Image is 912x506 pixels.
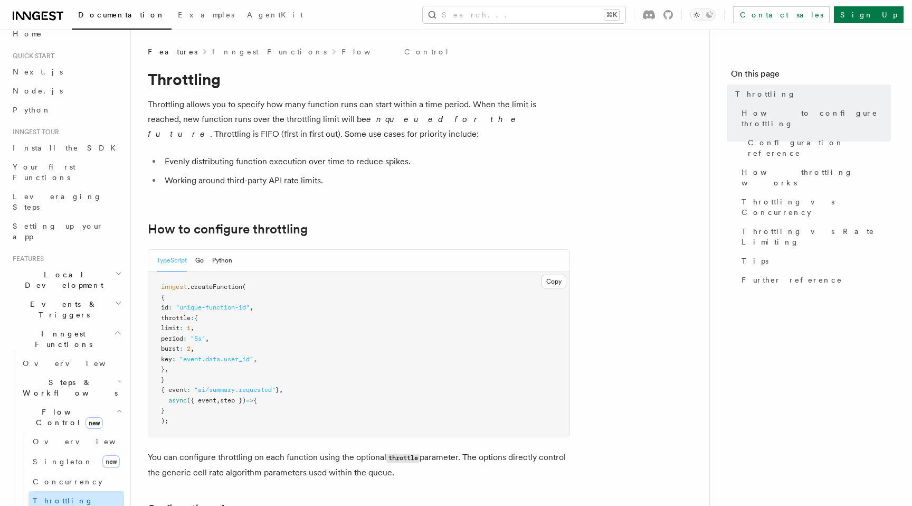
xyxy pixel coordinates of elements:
span: : [191,314,194,322]
button: Steps & Workflows [18,373,124,402]
a: Throttling vs Rate Limiting [737,222,891,251]
span: Features [148,46,197,57]
a: How throttling works [737,163,891,192]
span: : [172,355,176,363]
a: Node.js [8,81,124,100]
kbd: ⌘K [604,10,619,20]
a: Further reference [737,270,891,289]
span: Concurrency [33,477,102,486]
span: , [191,324,194,332]
span: Throttling vs Rate Limiting [742,226,891,247]
span: Overview [23,359,131,368]
span: , [191,345,194,352]
span: burst [161,345,179,352]
span: Your first Functions [13,163,75,182]
button: Search...⌘K [423,6,625,23]
span: => [246,397,253,404]
a: Sign Up [834,6,904,23]
a: Singletonnew [28,451,124,472]
span: Tips [742,256,768,266]
p: You can configure throttling on each function using the optional parameter. The options directly ... [148,450,570,480]
span: } [275,386,279,393]
a: AgentKit [241,3,309,29]
button: Flow Controlnew [18,402,124,432]
span: new [102,455,120,468]
span: Documentation [78,11,165,19]
span: id [161,304,168,311]
a: Overview [18,354,124,373]
span: AgentKit [247,11,303,19]
a: Leveraging Steps [8,187,124,217]
button: Toggle dark mode [690,8,716,21]
span: ({ event [187,397,216,404]
a: Flow Control [341,46,450,57]
span: , [253,355,257,363]
span: Throttling [735,89,796,99]
span: Node.js [13,87,63,95]
span: Inngest tour [8,128,59,136]
a: Throttling [731,85,891,104]
span: Features [8,255,44,263]
span: How to configure throttling [742,108,891,129]
span: Overview [33,437,141,446]
a: Documentation [72,3,172,30]
span: async [168,397,187,404]
span: Steps & Workflows [18,377,118,398]
span: step }) [220,397,246,404]
span: new [85,417,103,429]
span: } [161,366,165,373]
a: Contact sales [733,6,830,23]
a: Overview [28,432,124,451]
span: Quick start [8,52,54,60]
span: , [216,397,220,404]
span: , [165,366,168,373]
span: Singleton [33,457,93,466]
button: TypeScript [157,250,187,271]
button: Copy [541,275,566,288]
span: : [187,386,191,393]
span: key [161,355,172,363]
a: Tips [737,251,891,270]
span: Install the SDK [13,144,122,152]
span: , [205,335,209,342]
span: Leveraging Steps [13,192,102,211]
span: Local Development [8,269,115,291]
span: Configuration reference [748,137,891,158]
button: Inngest Functions [8,324,124,354]
span: { [161,294,165,301]
a: Setting up your app [8,217,124,246]
span: , [279,386,283,393]
span: Python [13,106,51,114]
span: .createFunction [187,283,242,291]
a: Your first Functions [8,157,124,187]
span: : [168,304,172,311]
a: How to configure throttling [148,222,308,237]
span: inngest [161,283,187,291]
li: Evenly distributing function execution over time to reduce spikes. [161,154,570,169]
a: Inngest Functions [212,46,327,57]
span: "ai/summary.requested" [194,386,275,393]
a: Home [8,24,124,43]
span: { event [161,386,187,393]
span: Inngest Functions [8,329,114,350]
span: Next.js [13,68,63,76]
span: Throttling [33,496,93,505]
span: { [194,314,198,322]
li: Working around third-party API rate limits. [161,173,570,188]
span: 1 [187,324,191,332]
span: "unique-function-id" [176,304,250,311]
span: Further reference [742,275,842,285]
a: Python [8,100,124,119]
button: Go [195,250,204,271]
span: 2 [187,345,191,352]
span: Throttling vs Concurrency [742,196,891,218]
a: Next.js [8,62,124,81]
span: limit [161,324,179,332]
a: Concurrency [28,472,124,491]
span: ); [161,417,168,425]
a: How to configure throttling [737,104,891,133]
a: Examples [172,3,241,29]
h1: Throttling [148,70,570,89]
span: } [161,407,165,414]
span: period [161,335,183,342]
